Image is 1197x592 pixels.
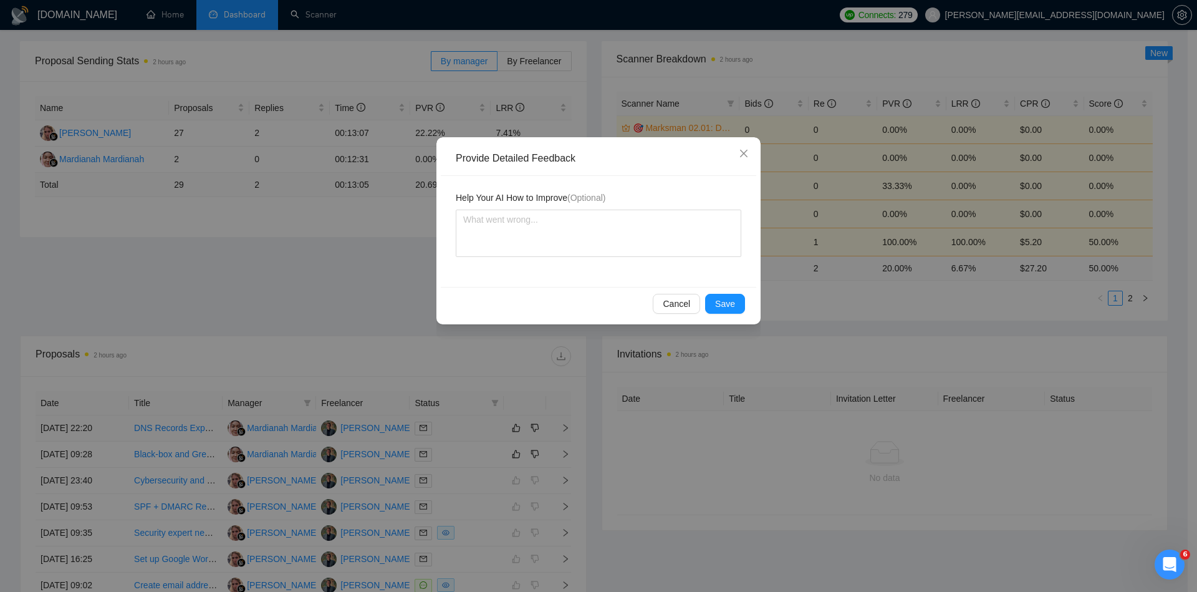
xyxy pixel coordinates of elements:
button: Save [705,294,745,314]
span: (Optional) [567,193,605,203]
span: 6 [1180,550,1190,560]
span: Save [715,297,735,311]
span: Help Your AI How to Improve [456,191,605,205]
button: Cancel [653,294,700,314]
div: Provide Detailed Feedback [456,152,750,165]
span: Cancel [663,297,690,311]
span: close [739,148,749,158]
button: Close [727,137,761,171]
iframe: Intercom live chat [1155,550,1185,580]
